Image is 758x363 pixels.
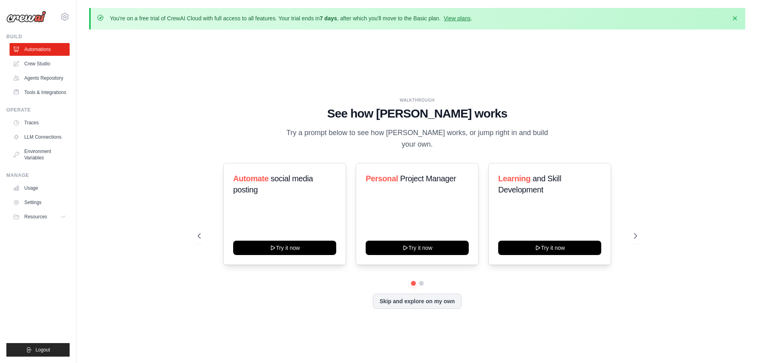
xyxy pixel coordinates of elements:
[198,106,637,121] h1: See how [PERSON_NAME] works
[10,57,70,70] a: Crew Studio
[498,241,601,255] button: Try it now
[10,210,70,223] button: Resources
[10,116,70,129] a: Traces
[198,97,637,103] div: WALKTHROUGH
[10,86,70,99] a: Tools & Integrations
[320,15,337,22] strong: 7 days
[6,343,70,357] button: Logout
[10,72,70,84] a: Agents Repository
[233,174,313,194] span: social media posting
[366,174,398,183] span: Personal
[10,182,70,194] a: Usage
[498,174,530,183] span: Learning
[35,347,50,353] span: Logout
[10,196,70,209] a: Settings
[233,174,269,183] span: Automate
[110,14,472,22] p: You're on a free trial of CrewAI Cloud with full access to all features. Your trial ends in , aft...
[366,241,469,255] button: Try it now
[10,145,70,164] a: Environment Variables
[444,15,470,22] a: View plans
[10,43,70,56] a: Automations
[400,174,456,183] span: Project Manager
[233,241,336,255] button: Try it now
[284,127,551,151] p: Try a prompt below to see how [PERSON_NAME] works, or jump right in and build your own.
[6,33,70,40] div: Build
[6,172,70,179] div: Manage
[6,107,70,113] div: Operate
[6,11,46,23] img: Logo
[10,131,70,143] a: LLM Connections
[373,294,462,309] button: Skip and explore on my own
[24,214,47,220] span: Resources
